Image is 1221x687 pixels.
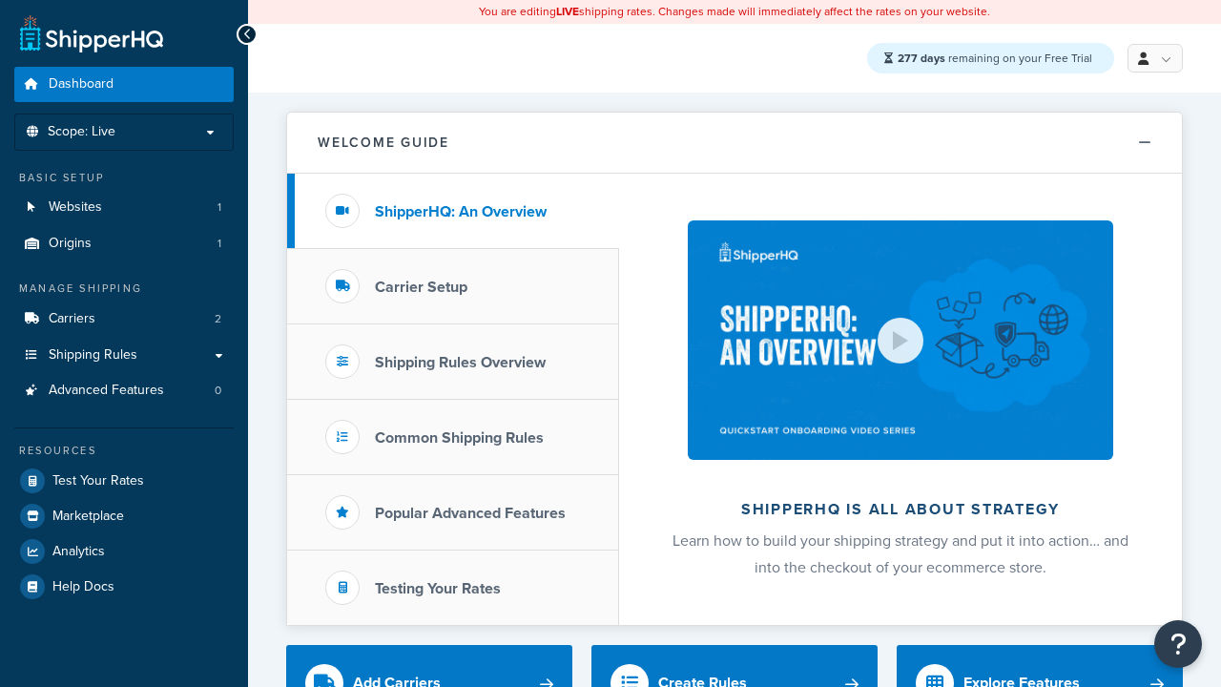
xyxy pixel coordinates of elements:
[14,443,234,459] div: Resources
[14,226,234,261] a: Origins1
[14,302,234,337] li: Carriers
[318,135,449,150] h2: Welcome Guide
[14,373,234,408] li: Advanced Features
[14,302,234,337] a: Carriers2
[673,530,1128,578] span: Learn how to build your shipping strategy and put it into action… and into the checkout of your e...
[14,226,234,261] li: Origins
[14,464,234,498] a: Test Your Rates
[217,236,221,252] span: 1
[48,124,115,140] span: Scope: Live
[49,383,164,399] span: Advanced Features
[215,383,221,399] span: 0
[14,170,234,186] div: Basic Setup
[52,473,144,489] span: Test Your Rates
[215,311,221,327] span: 2
[49,347,137,364] span: Shipping Rules
[1154,620,1202,668] button: Open Resource Center
[375,354,546,371] h3: Shipping Rules Overview
[375,203,547,220] h3: ShipperHQ: An Overview
[898,50,1092,67] span: remaining on your Free Trial
[375,505,566,522] h3: Popular Advanced Features
[556,3,579,20] b: LIVE
[14,67,234,102] a: Dashboard
[375,429,544,447] h3: Common Shipping Rules
[375,279,467,296] h3: Carrier Setup
[52,579,114,595] span: Help Docs
[49,236,92,252] span: Origins
[375,580,501,597] h3: Testing Your Rates
[14,499,234,533] a: Marketplace
[287,113,1182,174] button: Welcome Guide
[14,190,234,225] li: Websites
[52,509,124,525] span: Marketplace
[14,373,234,408] a: Advanced Features0
[688,220,1113,460] img: ShipperHQ is all about strategy
[217,199,221,216] span: 1
[49,199,102,216] span: Websites
[898,50,945,67] strong: 277 days
[14,338,234,373] a: Shipping Rules
[14,534,234,569] a: Analytics
[14,190,234,225] a: Websites1
[52,544,105,560] span: Analytics
[14,570,234,604] a: Help Docs
[670,501,1131,518] h2: ShipperHQ is all about strategy
[49,76,114,93] span: Dashboard
[49,311,95,327] span: Carriers
[14,281,234,297] div: Manage Shipping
